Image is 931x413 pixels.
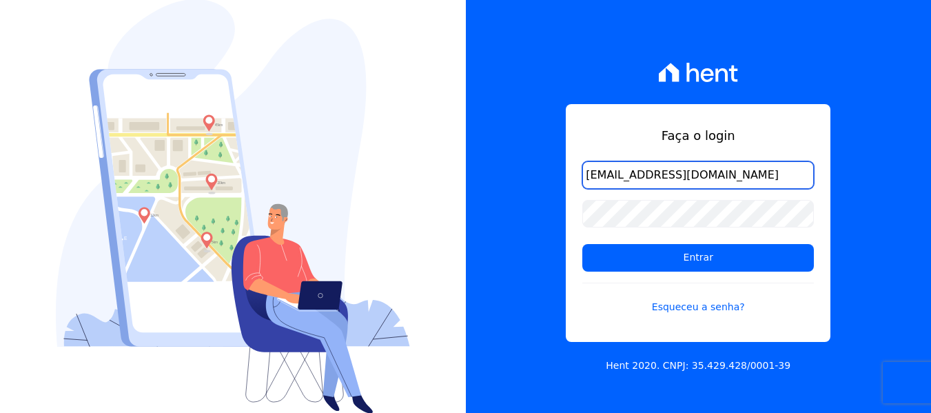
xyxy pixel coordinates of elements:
input: Email [582,161,814,189]
input: Entrar [582,244,814,272]
h1: Faça o login [582,126,814,145]
a: Esqueceu a senha? [582,283,814,314]
p: Hent 2020. CNPJ: 35.429.428/0001-39 [606,359,790,373]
